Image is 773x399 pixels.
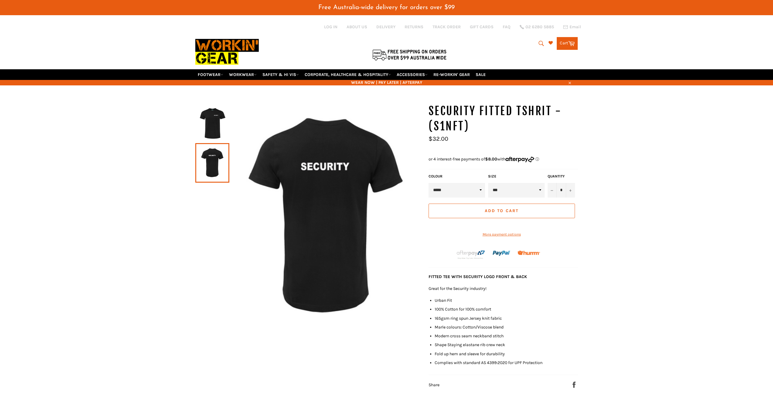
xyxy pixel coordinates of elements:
[485,208,518,213] span: Add to Cart
[195,80,578,85] span: WEAR NOW | PAY LATER | AFTERPAY
[435,360,578,366] li: Complies with standard AS 4399:2020 for UPF Protection
[566,183,575,198] button: Increase item quantity by one
[435,298,578,303] li: Urban Fit
[548,183,557,198] button: Reduce item quantity by one
[405,24,423,30] a: RETURNS
[260,69,301,80] a: SAFETY & HI VIS
[431,69,472,80] a: RE-WORKIN' GEAR
[347,24,367,30] a: ABOUT US
[198,107,226,140] img: SECURITY Fitted TSHRIT - (S1NFT) - Workin' Gear
[429,204,575,218] button: Add to Cart
[429,286,578,291] p: Great for the Security industry!
[435,306,578,312] li: 100% Cotton for 100% comfort
[302,69,393,80] a: CORPORATE, HEALTHCARE & HOSPITALITY
[456,249,486,260] img: Afterpay-Logo-on-dark-bg_large.png
[435,324,578,330] li: Marle colours: Cotton/Viscose blend
[371,48,447,61] img: Flat $9.95 shipping Australia wide
[229,104,422,329] img: SECURITY Fitted TSHRIT - (S1NFT) - Workin' Gear
[520,25,554,29] a: 02 6280 5885
[569,25,581,29] span: Email
[429,135,448,142] span: $32.00
[488,174,545,179] label: Size
[525,25,554,29] span: 02 6280 5885
[195,35,259,69] img: Workin Gear leaders in Workwear, Safety Boots, PPE, Uniforms. Australia's No.1 in Workwear
[518,251,540,255] img: Humm_core_logo_RGB-01_300x60px_small_195d8312-4386-4de7-b182-0ef9b6303a37.png
[376,24,395,30] a: DELIVERY
[429,232,575,237] a: More payment options
[563,25,581,29] a: Email
[548,174,575,179] label: Quantity
[503,24,511,30] a: FAQ
[557,37,578,50] a: Cart
[470,24,494,30] a: GIFT CARDS
[429,104,578,134] h1: SECURITY Fitted TSHRIT - (S1NFT)
[435,333,578,339] li: Modern cross seam neckband stitch
[429,382,440,387] span: Share
[435,315,578,321] li: 165gsm ring spun Jersey knit fabric
[429,174,485,179] label: COLOUR
[429,274,527,279] strong: FITTED TEE WITH SECURITY LOGO FRONT & BACK
[227,69,259,80] a: WORKWEAR
[195,69,226,80] a: FOOTWEAR
[493,244,511,262] img: paypal.png
[318,4,455,11] span: Free Australia-wide delivery for orders over $99
[435,351,578,357] li: Fold up hem and sleeve for durability
[324,24,337,29] a: Log in
[435,342,578,348] li: Shape Staying elastane rib crew neck
[433,24,461,30] a: TRACK ORDER
[473,69,488,80] a: SALE
[394,69,430,80] a: ACCESSORIES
